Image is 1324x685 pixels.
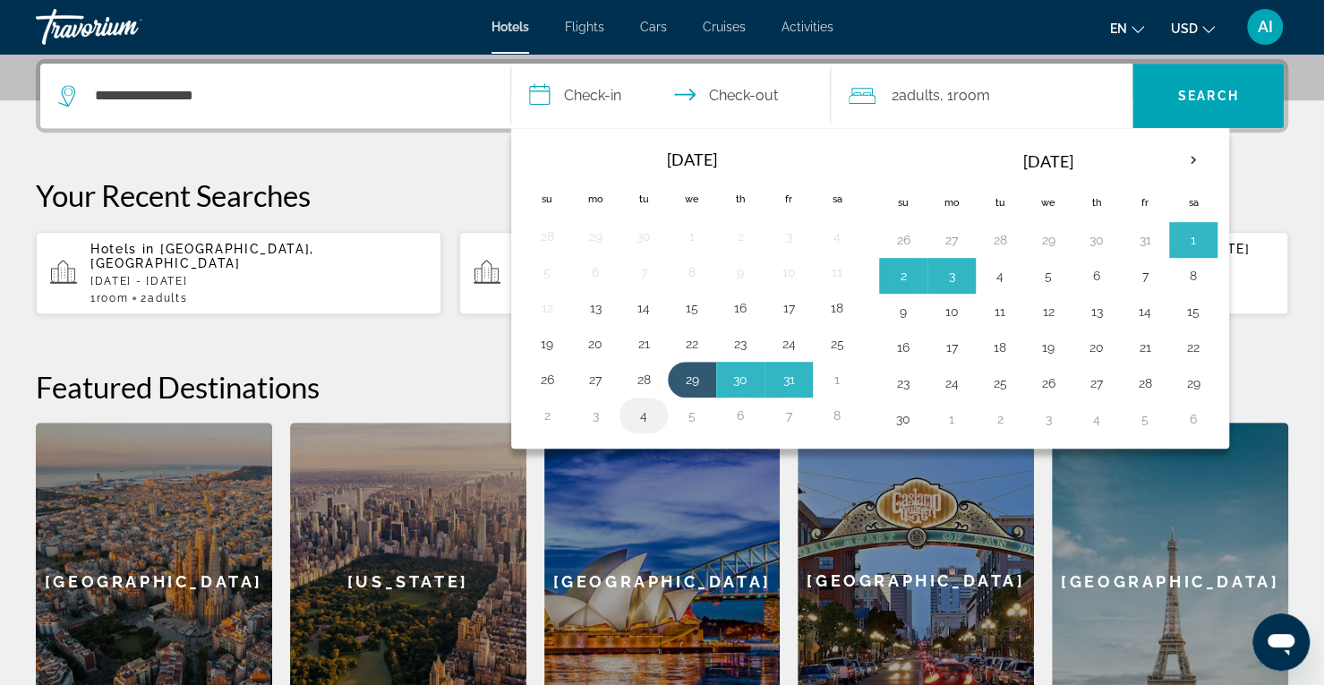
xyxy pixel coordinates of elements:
[937,335,966,360] button: Day 17
[927,140,1169,183] th: [DATE]
[889,407,918,432] button: Day 30
[629,260,658,285] button: Day 7
[581,367,610,392] button: Day 27
[581,224,610,249] button: Day 29
[1110,21,1127,36] span: en
[1034,335,1063,360] button: Day 19
[1082,335,1111,360] button: Day 20
[1252,613,1310,671] iframe: Button to launch messaging window
[774,367,803,392] button: Day 31
[889,263,918,288] button: Day 2
[726,224,755,249] button: Day 2
[629,295,658,321] button: Day 14
[937,407,966,432] button: Day 1
[1110,15,1144,41] button: Change language
[1179,227,1208,253] button: Day 1
[581,260,610,285] button: Day 6
[899,87,940,104] span: Adults
[533,331,561,356] button: Day 19
[565,20,604,34] a: Flights
[892,83,940,108] span: 2
[726,367,755,392] button: Day 30
[571,140,813,179] th: [DATE]
[1131,407,1159,432] button: Day 5
[1082,299,1111,324] button: Day 13
[986,263,1014,288] button: Day 4
[1179,263,1208,288] button: Day 8
[1169,140,1217,181] button: Next month
[533,367,561,392] button: Day 26
[889,335,918,360] button: Day 16
[629,331,658,356] button: Day 21
[97,292,129,304] span: Room
[1131,371,1159,396] button: Day 28
[90,292,128,304] span: 1
[141,292,187,304] span: 2
[533,403,561,428] button: Day 2
[533,260,561,285] button: Day 5
[1179,407,1208,432] button: Day 6
[726,260,755,285] button: Day 9
[1179,299,1208,324] button: Day 15
[823,403,851,428] button: Day 8
[1082,227,1111,253] button: Day 30
[986,371,1014,396] button: Day 25
[889,227,918,253] button: Day 26
[823,331,851,356] button: Day 25
[491,20,529,34] a: Hotels
[1171,15,1215,41] button: Change currency
[726,331,755,356] button: Day 23
[986,335,1014,360] button: Day 18
[1034,299,1063,324] button: Day 12
[581,403,610,428] button: Day 3
[1132,64,1284,128] button: Search
[533,224,561,249] button: Day 28
[1179,371,1208,396] button: Day 29
[678,295,706,321] button: Day 15
[937,227,966,253] button: Day 27
[459,231,865,315] button: Hotels in [GEOGRAPHIC_DATA], [GEOGRAPHIC_DATA] (PUJ)[DATE] - [DATE]1Room2Adults
[511,64,831,128] button: Select check in and out date
[1131,299,1159,324] button: Day 14
[148,292,187,304] span: Adults
[1258,18,1273,36] span: AI
[889,371,918,396] button: Day 23
[629,224,658,249] button: Day 30
[36,369,1288,405] h2: Featured Destinations
[36,177,1288,213] p: Your Recent Searches
[1034,371,1063,396] button: Day 26
[986,227,1014,253] button: Day 28
[1082,407,1111,432] button: Day 4
[640,20,667,34] a: Cars
[774,224,803,249] button: Day 3
[703,20,746,34] a: Cruises
[1131,263,1159,288] button: Day 7
[953,87,990,104] span: Room
[937,371,966,396] button: Day 24
[533,295,561,321] button: Day 12
[986,407,1014,432] button: Day 2
[581,331,610,356] button: Day 20
[1131,335,1159,360] button: Day 21
[774,260,803,285] button: Day 10
[581,295,610,321] button: Day 13
[678,331,706,356] button: Day 22
[678,224,706,249] button: Day 1
[782,20,833,34] a: Activities
[1082,263,1111,288] button: Day 6
[823,295,851,321] button: Day 18
[726,403,755,428] button: Day 6
[1034,407,1063,432] button: Day 3
[90,242,314,270] span: [GEOGRAPHIC_DATA], [GEOGRAPHIC_DATA]
[93,82,483,109] input: Search hotel destination
[36,4,215,50] a: Travorium
[879,140,1217,437] table: Right calendar grid
[774,331,803,356] button: Day 24
[831,64,1132,128] button: Travelers: 2 adults, 0 children
[1131,227,1159,253] button: Day 31
[678,367,706,392] button: Day 29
